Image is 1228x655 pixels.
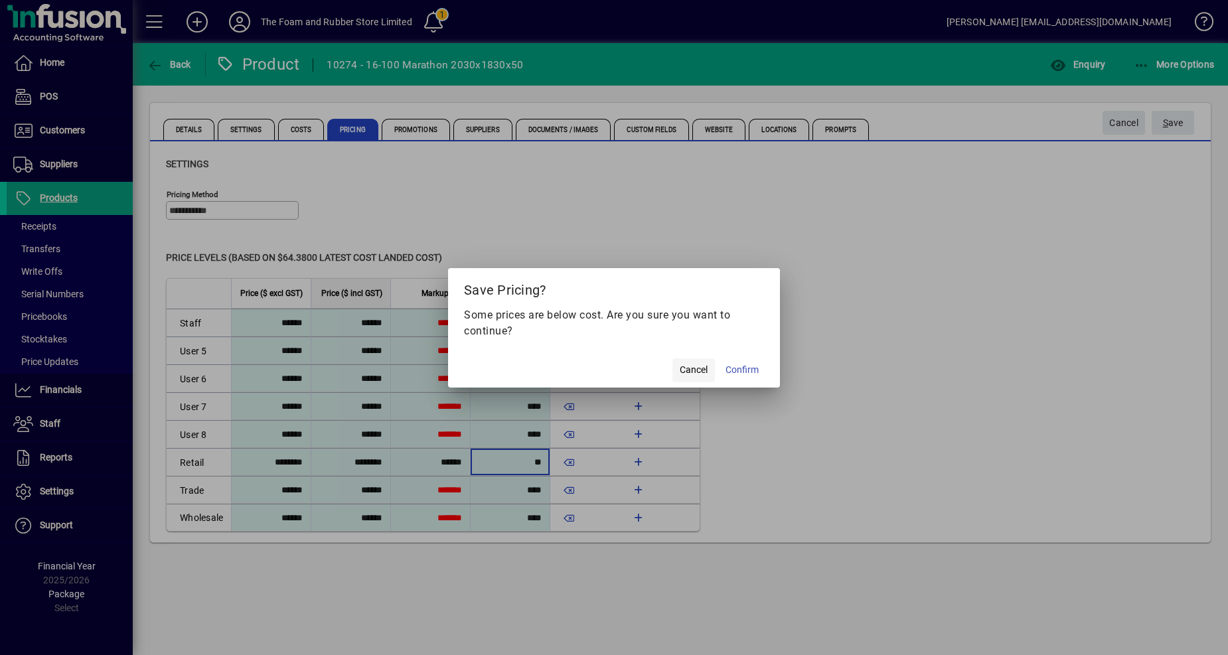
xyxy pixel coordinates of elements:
[672,358,715,382] button: Cancel
[680,363,708,377] span: Cancel
[720,358,764,382] button: Confirm
[448,268,780,307] h2: Save Pricing?
[464,307,764,339] p: Some prices are below cost. Are you sure you want to continue?
[726,363,759,377] span: Confirm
